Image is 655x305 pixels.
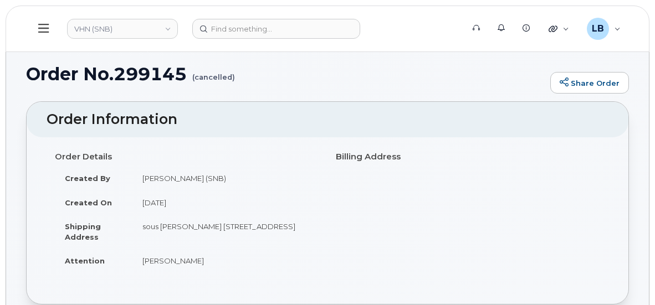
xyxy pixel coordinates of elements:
[55,152,319,162] h4: Order Details
[132,166,319,190] td: [PERSON_NAME] (SNB)
[550,72,629,94] a: Share Order
[47,112,608,127] h2: Order Information
[65,222,101,241] strong: Shipping Address
[192,64,235,81] small: (cancelled)
[132,214,319,249] td: sous [PERSON_NAME] [STREET_ADDRESS]
[65,256,105,265] strong: Attention
[65,198,112,207] strong: Created On
[132,190,319,215] td: [DATE]
[26,64,545,84] h1: Order No.299145
[336,152,600,162] h4: Billing Address
[132,249,319,273] td: [PERSON_NAME]
[65,174,110,183] strong: Created By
